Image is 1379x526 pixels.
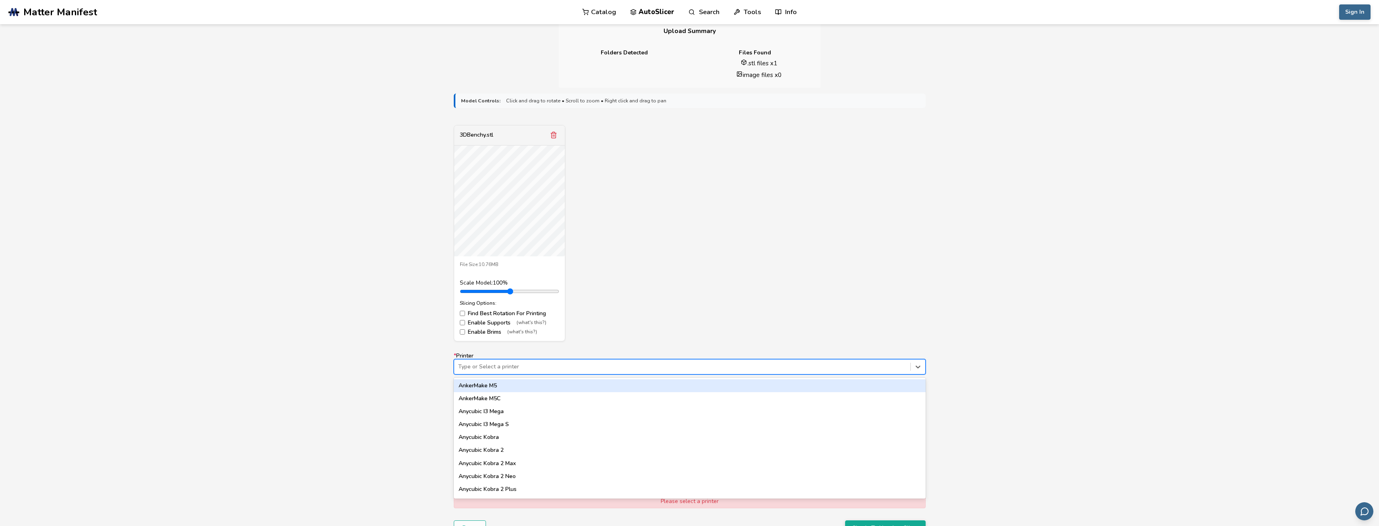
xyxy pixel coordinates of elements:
div: Anycubic Kobra 2 Neo [454,470,926,483]
h4: Folders Detected [564,50,684,56]
button: Send feedback via email [1355,502,1373,520]
div: Anycubic Kobra [454,431,926,444]
label: Enable Supports [460,320,559,326]
div: AnkerMake M5C [454,392,926,405]
div: Anycubic Kobra 2 Pro [454,496,926,509]
label: Printer [454,353,926,374]
input: Enable Brims(what's this?) [460,329,465,335]
div: Anycubic I3 Mega [454,405,926,418]
div: Anycubic Kobra 2 Max [454,457,926,470]
li: image files x 0 [703,71,815,79]
button: Sign In [1339,4,1371,20]
div: AnkerMake M5 [454,379,926,392]
div: Anycubic Kobra 2 [454,444,926,457]
li: .stl files x 1 [703,59,815,67]
h3: Upload Summary [559,19,821,44]
div: Anycubic Kobra 2 Plus [454,483,926,496]
span: Click and drag to rotate • Scroll to zoom • Right click and drag to pan [506,98,666,104]
span: (what's this?) [507,329,537,335]
div: Anycubic I3 Mega S [454,418,926,431]
div: 3DBenchy.stl [460,132,493,138]
label: Enable Brims [460,329,559,335]
input: Find Best Rotation For Printing [460,311,465,316]
label: Find Best Rotation For Printing [460,310,559,317]
input: *PrinterType or Select a printerAnkerMake M5AnkerMake M5CAnycubic I3 MegaAnycubic I3 Mega SAnycub... [458,364,460,370]
input: Enable Supports(what's this?) [460,320,465,325]
button: Remove model [548,129,559,141]
span: (what's this?) [517,320,546,326]
div: File Size: 10.76MB [460,262,559,268]
div: Scale Model: 100 % [460,280,559,286]
span: Matter Manifest [23,6,97,18]
strong: Model Controls: [461,98,500,104]
div: Slicing Options: [460,300,559,306]
h4: Files Found [695,50,815,56]
div: Please select a printer [454,495,926,508]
